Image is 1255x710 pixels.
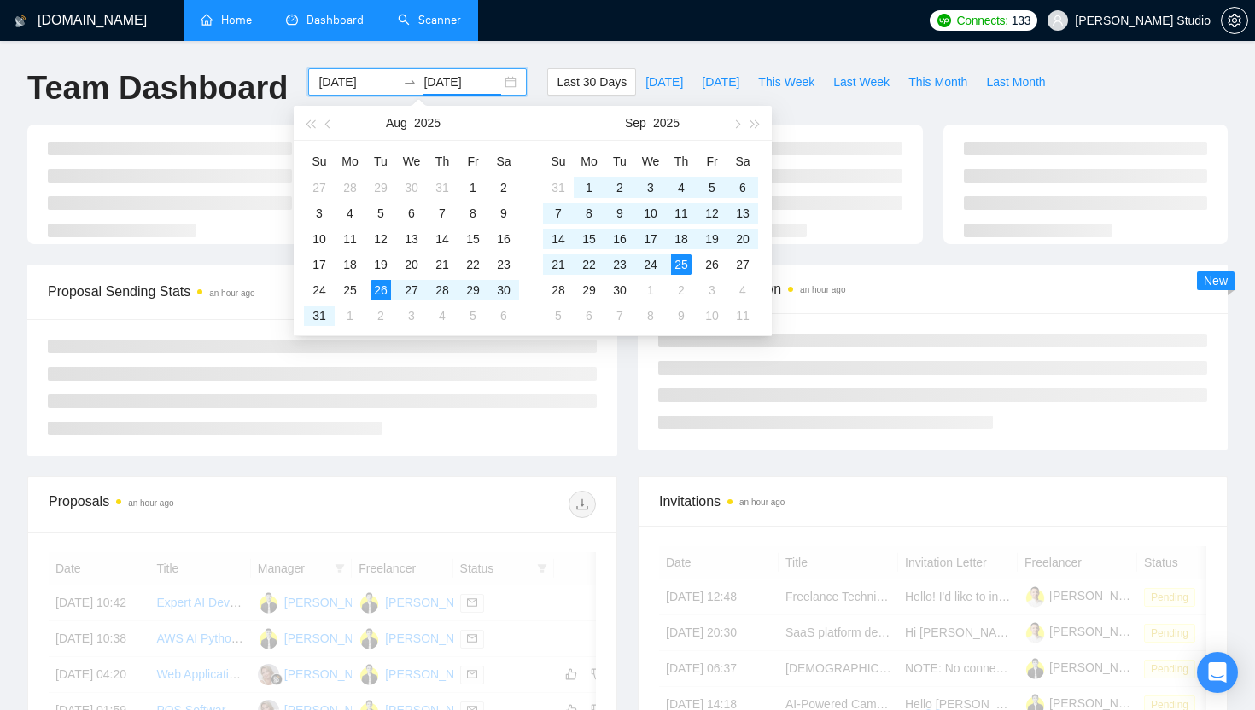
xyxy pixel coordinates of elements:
th: Mo [574,148,604,175]
div: 25 [671,254,692,275]
td: 2025-08-21 [427,252,458,277]
div: 4 [432,306,452,326]
a: homeHome [201,13,252,27]
td: 2025-09-04 [666,175,697,201]
td: 2025-09-30 [604,277,635,303]
div: 24 [309,280,330,300]
div: 19 [371,254,391,275]
div: 15 [579,229,599,249]
span: Connects: [956,11,1007,30]
td: 2025-07-28 [335,175,365,201]
button: Sep [625,106,646,140]
div: 29 [579,280,599,300]
th: Tu [604,148,635,175]
td: 2025-10-01 [635,277,666,303]
div: 6 [493,306,514,326]
td: 2025-09-18 [666,226,697,252]
td: 2025-09-11 [666,201,697,226]
td: 2025-08-13 [396,226,427,252]
div: 6 [401,203,422,224]
td: 2025-09-09 [604,201,635,226]
div: 4 [671,177,692,198]
td: 2025-07-30 [396,175,427,201]
div: 9 [493,203,514,224]
div: 28 [340,177,360,198]
div: 17 [640,229,661,249]
td: 2025-08-24 [304,277,335,303]
span: Last Week [833,73,890,91]
td: 2025-08-02 [488,175,519,201]
div: 14 [548,229,569,249]
span: This Month [908,73,967,91]
div: 19 [702,229,722,249]
td: 2025-09-22 [574,252,604,277]
td: 2025-08-09 [488,201,519,226]
td: 2025-09-20 [727,226,758,252]
span: Scanner Breakdown [658,278,1207,300]
button: Last Month [977,68,1054,96]
div: 29 [463,280,483,300]
span: swap-right [403,75,417,89]
th: Th [666,148,697,175]
div: Proposals [49,491,323,518]
td: 2025-08-15 [458,226,488,252]
th: Su [543,148,574,175]
div: 11 [733,306,753,326]
div: 1 [640,280,661,300]
button: This Week [749,68,824,96]
div: 25 [340,280,360,300]
span: [DATE] [645,73,683,91]
div: 2 [671,280,692,300]
div: 22 [579,254,599,275]
th: Fr [697,148,727,175]
td: 2025-08-03 [304,201,335,226]
div: 27 [309,177,330,198]
div: 31 [548,177,569,198]
td: 2025-09-10 [635,201,666,226]
td: 2025-08-27 [396,277,427,303]
img: upwork-logo.png [937,14,951,27]
div: 11 [340,229,360,249]
span: Invitations [659,491,1206,512]
td: 2025-09-01 [335,303,365,329]
td: 2025-09-26 [697,252,727,277]
td: 2025-09-23 [604,252,635,277]
time: an hour ago [209,288,254,298]
div: 10 [702,306,722,326]
td: 2025-10-10 [697,303,727,329]
div: 16 [493,229,514,249]
div: 28 [432,280,452,300]
td: 2025-08-12 [365,226,396,252]
td: 2025-08-16 [488,226,519,252]
div: 2 [493,177,514,198]
div: 15 [463,229,483,249]
div: 30 [401,177,422,198]
td: 2025-09-01 [574,175,604,201]
div: 6 [579,306,599,326]
div: 9 [671,306,692,326]
td: 2025-08-01 [458,175,488,201]
td: 2025-09-14 [543,226,574,252]
td: 2025-09-05 [697,175,727,201]
button: 2025 [414,106,441,140]
div: 3 [401,306,422,326]
div: 9 [610,203,630,224]
td: 2025-08-22 [458,252,488,277]
td: 2025-09-08 [574,201,604,226]
th: Tu [365,148,396,175]
time: an hour ago [800,285,845,294]
div: 30 [493,280,514,300]
td: 2025-10-07 [604,303,635,329]
td: 2025-09-06 [488,303,519,329]
div: 1 [463,177,483,198]
td: 2025-10-09 [666,303,697,329]
td: 2025-09-29 [574,277,604,303]
td: 2025-10-08 [635,303,666,329]
div: 21 [432,254,452,275]
td: 2025-08-30 [488,277,519,303]
td: 2025-09-05 [458,303,488,329]
td: 2025-09-17 [635,226,666,252]
div: 31 [432,177,452,198]
td: 2025-09-21 [543,252,574,277]
th: Sa [727,148,758,175]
